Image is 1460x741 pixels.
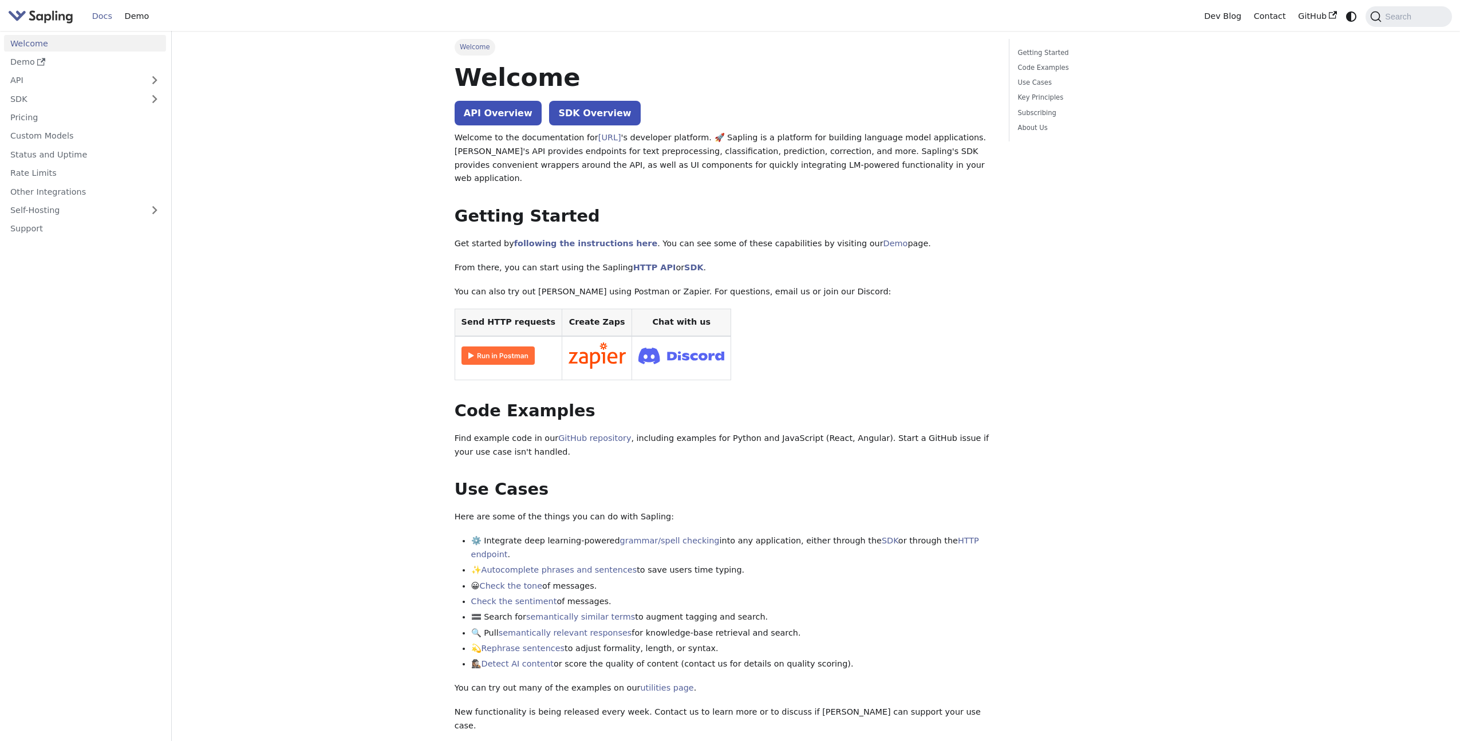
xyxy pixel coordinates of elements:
a: API [4,72,143,89]
a: Other Integrations [4,183,166,200]
a: Demo [119,7,155,25]
li: ⚙️ Integrate deep learning-powered into any application, either through the or through the . [471,534,993,562]
a: Custom Models [4,128,166,144]
li: 🟰 Search for to augment tagging and search. [471,610,993,624]
button: Switch between dark and light mode (currently system mode) [1343,8,1360,25]
a: grammar/spell checking [620,536,720,545]
img: Connect in Zapier [569,342,626,369]
a: Use Cases [1018,77,1173,88]
a: Code Examples [1018,62,1173,73]
a: semantically relevant responses [499,628,632,637]
a: SDK [882,536,898,545]
p: New functionality is being released every week. Contact us to learn more or to discuss if [PERSON... [455,705,993,733]
button: Search (Command+K) [1366,6,1451,27]
a: Rate Limits [4,165,166,182]
th: Send HTTP requests [455,309,562,336]
li: ✨ to save users time typing. [471,563,993,577]
p: Here are some of the things you can do with Sapling: [455,510,993,524]
h2: Code Examples [455,401,993,421]
a: Docs [86,7,119,25]
a: SDK [4,90,143,107]
img: Join Discord [638,344,724,368]
a: semantically similar terms [526,612,635,621]
a: Welcome [4,35,166,52]
a: Dev Blog [1198,7,1247,25]
a: SDK Overview [549,101,640,125]
a: Rephrase sentences [482,644,565,653]
h1: Welcome [455,62,993,93]
a: Contact [1248,7,1292,25]
a: Pricing [4,109,166,126]
a: Check the sentiment [471,597,557,606]
a: utilities page [640,683,693,692]
a: Demo [4,54,166,70]
a: SDK [684,263,703,272]
a: About Us [1018,123,1173,133]
a: [URL] [598,133,621,142]
span: Welcome [455,39,495,55]
button: Expand sidebar category 'API' [143,72,166,89]
a: Getting Started [1018,48,1173,58]
p: Find example code in our , including examples for Python and JavaScript (React, Angular). Start a... [455,432,993,459]
a: GitHub repository [558,433,631,443]
a: Autocomplete phrases and sentences [482,565,637,574]
p: Get started by . You can see some of these capabilities by visiting our page. [455,237,993,251]
p: You can try out many of the examples on our . [455,681,993,695]
th: Create Zaps [562,309,632,336]
img: Sapling.ai [8,8,73,25]
a: Self-Hosting [4,202,166,219]
a: Subscribing [1018,108,1173,119]
a: HTTP endpoint [471,536,979,559]
p: You can also try out [PERSON_NAME] using Postman or Zapier. For questions, email us or join our D... [455,285,993,299]
li: 🕵🏽‍♀️ or score the quality of content (contact us for details on quality scoring). [471,657,993,671]
a: GitHub [1292,7,1343,25]
li: 💫 to adjust formality, length, or syntax. [471,642,993,656]
li: of messages. [471,595,993,609]
nav: Breadcrumbs [455,39,993,55]
a: Check the tone [480,581,542,590]
a: Key Principles [1018,92,1173,103]
button: Expand sidebar category 'SDK' [143,90,166,107]
p: Welcome to the documentation for 's developer platform. 🚀 Sapling is a platform for building lang... [455,131,993,186]
a: HTTP API [633,263,676,272]
a: following the instructions here [514,239,657,248]
th: Chat with us [632,309,731,336]
li: 🔍 Pull for knowledge-base retrieval and search. [471,626,993,640]
img: Run in Postman [461,346,535,365]
p: From there, you can start using the Sapling or . [455,261,993,275]
a: Support [4,220,166,237]
a: Status and Uptime [4,146,166,163]
a: Demo [883,239,908,248]
a: API Overview [455,101,542,125]
h2: Getting Started [455,206,993,227]
a: Sapling.aiSapling.ai [8,8,77,25]
span: Search [1382,12,1418,21]
li: 😀 of messages. [471,580,993,593]
a: Detect AI content [482,659,554,668]
h2: Use Cases [455,479,993,500]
